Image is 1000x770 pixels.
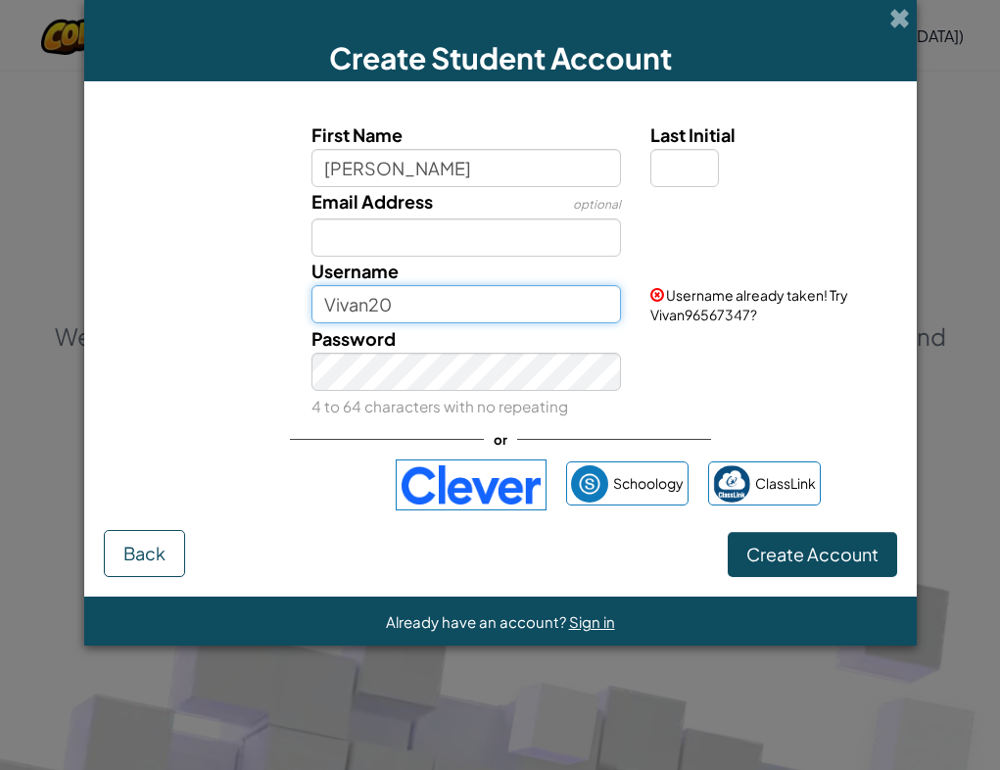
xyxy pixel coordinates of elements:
[104,530,185,577] button: Back
[396,459,547,510] img: clever-logo-blue.png
[311,123,403,146] span: First Name
[311,327,396,350] span: Password
[746,543,879,565] span: Create Account
[713,465,750,503] img: classlink-logo-small.png
[728,532,897,577] button: Create Account
[484,425,517,454] span: or
[311,397,568,415] small: 4 to 64 characters with no repeating
[755,469,816,498] span: ClassLink
[650,123,736,146] span: Last Initial
[386,612,569,631] span: Already have an account?
[613,469,684,498] span: Schoology
[573,197,621,212] span: optional
[311,260,399,282] span: Username
[311,190,433,213] span: Email Address
[329,39,672,76] span: Create Student Account
[170,463,386,506] iframe: Sign in with Google Button
[569,612,615,631] a: Sign in
[123,542,166,564] span: Back
[571,465,608,503] img: schoology.png
[650,286,848,323] span: Username already taken! Try Vivan96567347?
